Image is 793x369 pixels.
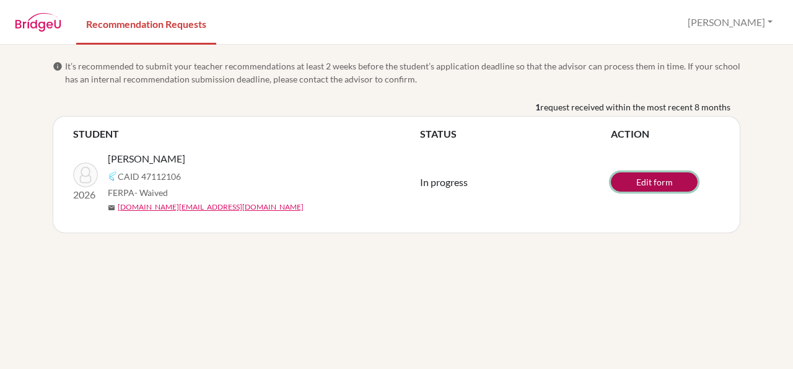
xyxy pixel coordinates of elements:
th: STUDENT [73,127,420,141]
a: [DOMAIN_NAME][EMAIL_ADDRESS][DOMAIN_NAME] [118,202,304,213]
th: ACTION [611,127,720,141]
span: CAID 47112106 [118,170,181,183]
img: BridgeU logo [15,13,61,32]
span: FERPA [108,186,168,199]
a: Edit form [611,172,698,192]
b: 1 [535,100,540,113]
p: 2026 [73,187,98,202]
span: request received within the most recent 8 months [540,100,730,113]
img: Wang, Xuanya [73,162,98,187]
span: - Waived [134,187,168,198]
span: In progress [420,176,468,188]
span: mail [108,204,115,211]
a: Recommendation Requests [76,2,216,45]
img: Common App logo [108,171,118,181]
span: info [53,61,63,71]
span: It’s recommended to submit your teacher recommendations at least 2 weeks before the student’s app... [65,60,740,86]
th: STATUS [420,127,611,141]
span: [PERSON_NAME] [108,151,185,166]
button: [PERSON_NAME] [682,11,778,34]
